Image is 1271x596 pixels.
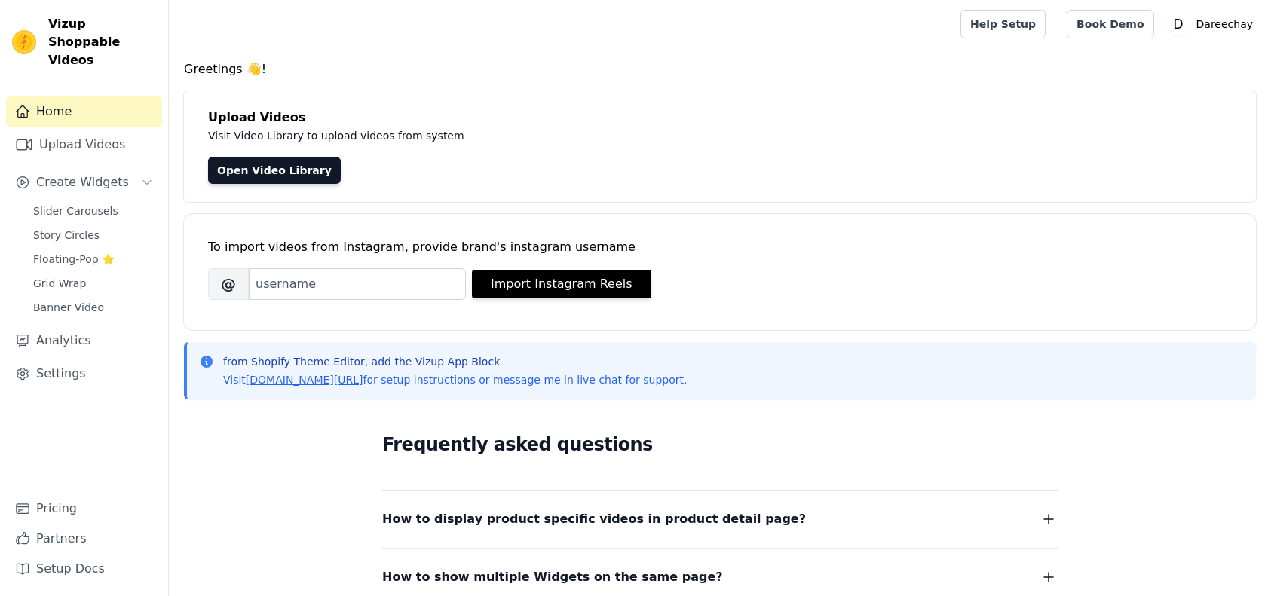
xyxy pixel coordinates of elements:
[6,167,162,197] button: Create Widgets
[1173,17,1183,32] text: D
[960,10,1046,38] a: Help Setup
[1067,10,1153,38] a: Book Demo
[249,268,466,300] input: username
[24,225,162,246] a: Story Circles
[33,252,115,267] span: Floating-Pop ⭐
[24,249,162,270] a: Floating-Pop ⭐
[382,567,723,588] span: How to show multiple Widgets on the same page?
[6,494,162,524] a: Pricing
[24,273,162,294] a: Grid Wrap
[33,300,104,315] span: Banner Video
[246,374,363,386] a: [DOMAIN_NAME][URL]
[33,276,86,291] span: Grid Wrap
[1190,11,1259,38] p: Dareechay
[6,96,162,127] a: Home
[208,109,1232,127] h4: Upload Videos
[1166,11,1259,38] button: D Dareechay
[472,270,651,298] button: Import Instagram Reels
[6,524,162,554] a: Partners
[382,429,1058,460] h2: Frequently asked questions
[6,359,162,389] a: Settings
[382,509,806,530] span: How to display product specific videos in product detail page?
[6,326,162,356] a: Analytics
[6,554,162,584] a: Setup Docs
[208,157,341,184] a: Open Video Library
[6,130,162,160] a: Upload Videos
[208,127,884,145] p: Visit Video Library to upload videos from system
[382,509,1058,530] button: How to display product specific videos in product detail page?
[24,200,162,222] a: Slider Carousels
[48,15,156,69] span: Vizup Shoppable Videos
[24,297,162,318] a: Banner Video
[223,372,687,387] p: Visit for setup instructions or message me in live chat for support.
[208,238,1232,256] div: To import videos from Instagram, provide brand's instagram username
[33,203,118,219] span: Slider Carousels
[33,228,100,243] span: Story Circles
[208,268,249,300] span: @
[36,173,129,191] span: Create Widgets
[12,30,36,54] img: Vizup
[382,567,1058,588] button: How to show multiple Widgets on the same page?
[223,354,687,369] p: from Shopify Theme Editor, add the Vizup App Block
[184,60,1256,78] h4: Greetings 👋!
